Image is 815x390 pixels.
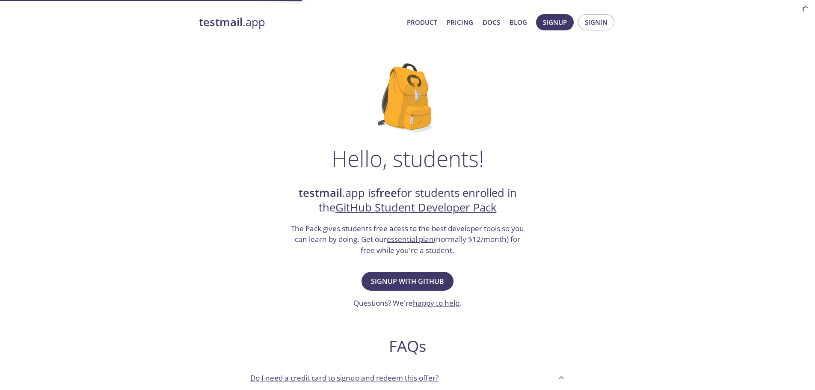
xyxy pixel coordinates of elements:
strong: testmail [299,185,342,200]
button: Signin [578,14,614,30]
button: Signup [536,14,574,30]
h2: .app is for students enrolled in the [290,186,525,215]
a: Product [407,17,437,28]
a: essential plan [387,234,434,244]
a: testmail.app [199,15,400,30]
span: Signup [543,17,567,28]
span: Signin [585,17,608,28]
div: Do I need a credit card to signup and redeem this offer? [243,366,572,389]
strong: testmail [199,15,243,30]
h3: Questions? We're . [353,298,462,309]
h2: FAQs [243,336,572,356]
a: Pricing [447,17,473,28]
h3: The Pack gives students free acess to the best developer tools so you can learn by doing. Get our... [290,223,525,256]
strong: free [376,185,397,200]
a: happy to help [413,298,459,308]
p: Do I need a credit card to signup and redeem this offer? [250,372,439,384]
span: Signup with GitHub [371,275,444,287]
a: GitHub Student Developer Pack [335,200,497,215]
img: github-student-backpack.png [378,63,437,132]
a: Docs [483,17,500,28]
a: Blog [510,17,527,28]
h1: Hello, students! [332,146,484,171]
button: Signup with GitHub [362,272,453,291]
